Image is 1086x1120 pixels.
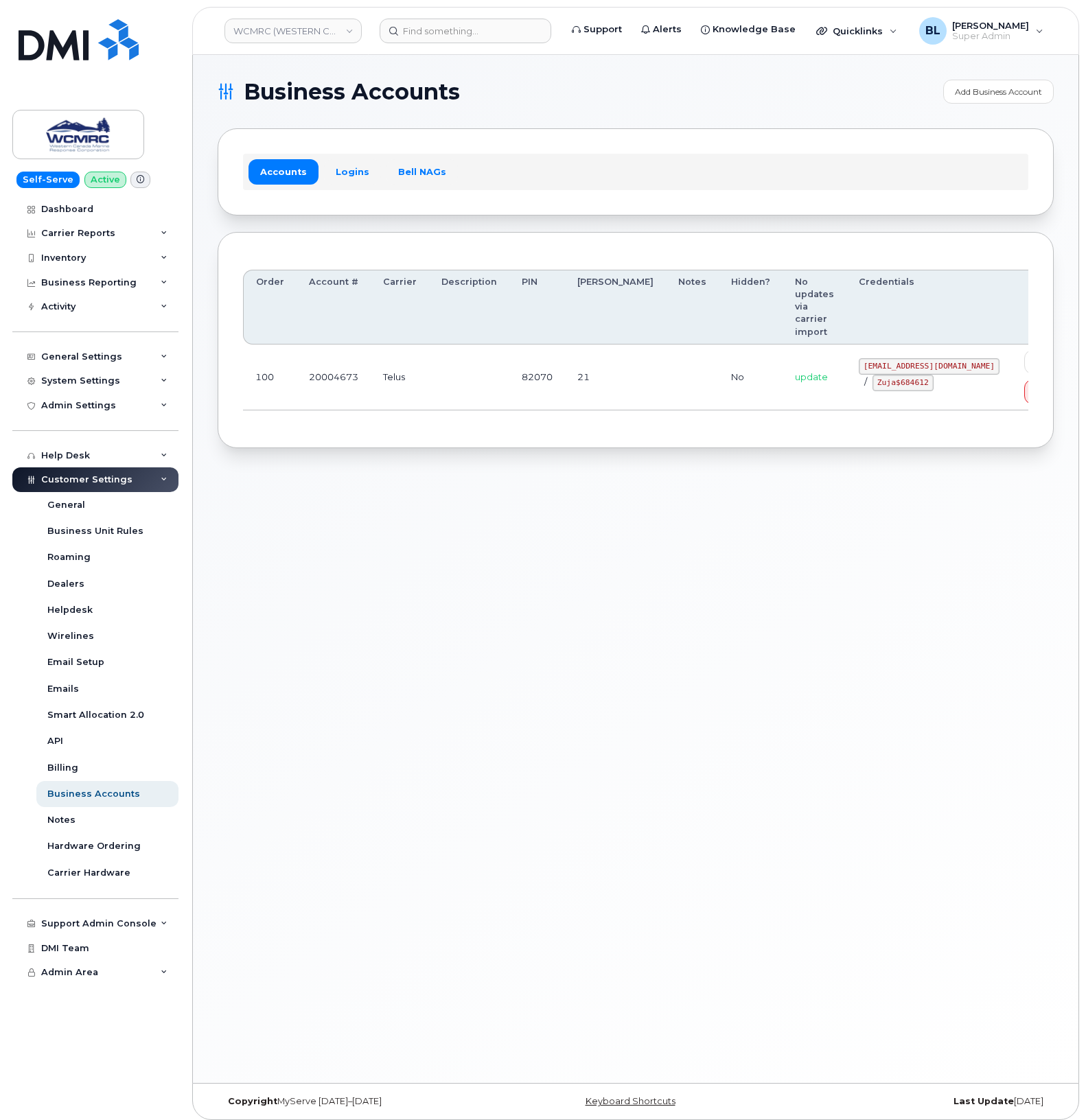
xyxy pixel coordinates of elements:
[864,376,867,387] span: /
[509,345,565,410] td: 82070
[846,270,1012,345] th: Credentials
[666,270,719,345] th: Notes
[244,82,460,102] span: Business Accounts
[1024,350,1065,374] a: Edit
[873,375,934,391] code: Zuja$684612
[775,1096,1054,1107] div: [DATE]
[586,1096,675,1106] a: Keyboard Shortcuts
[371,270,429,345] th: Carrier
[228,1096,277,1106] strong: Copyright
[249,159,319,184] a: Accounts
[386,159,458,184] a: Bell NAGs
[297,345,371,410] td: 20004673
[243,345,297,410] td: 100
[795,371,828,382] span: update
[324,159,381,184] a: Logins
[859,358,1000,375] code: [EMAIL_ADDRESS][DOMAIN_NAME]
[719,345,783,410] td: No
[297,270,371,345] th: Account #
[218,1096,496,1107] div: MyServe [DATE]–[DATE]
[565,345,666,410] td: 21
[509,270,565,345] th: PIN
[565,270,666,345] th: [PERSON_NAME]
[371,345,429,410] td: Telus
[429,270,509,345] th: Description
[783,270,846,345] th: No updates via carrier import
[243,270,297,345] th: Order
[954,1096,1014,1106] strong: Last Update
[943,80,1054,104] a: Add Business Account
[719,270,783,345] th: Hidden?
